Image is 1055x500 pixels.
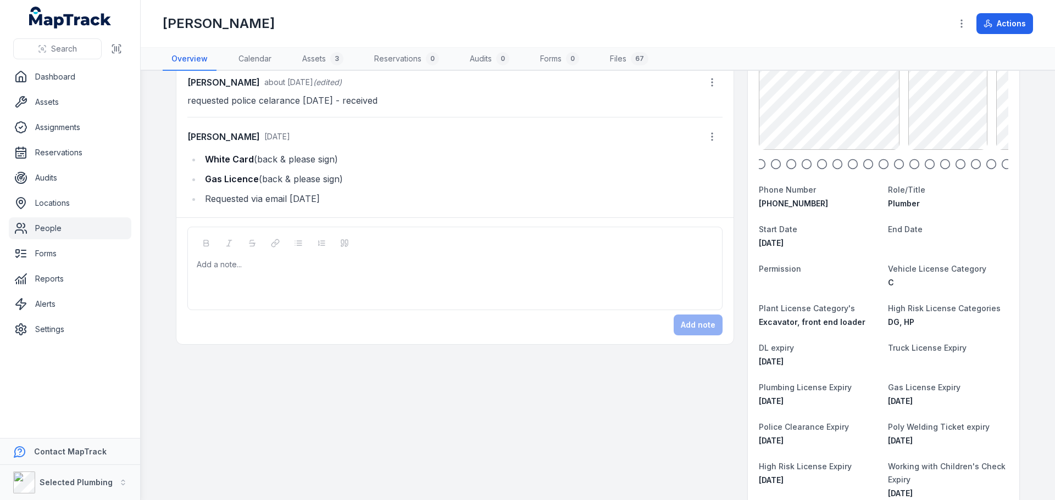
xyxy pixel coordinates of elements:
strong: Gas Licence [205,173,259,184]
a: Alerts [9,293,131,315]
span: C [888,278,894,287]
time: 1/20/2020, 12:00:00 AM [759,238,784,248]
a: Settings [9,318,131,340]
a: Reservations0 [365,48,448,71]
a: Reports [9,268,131,290]
span: Permission [759,264,801,273]
a: Audits [9,167,131,189]
strong: Contact MapTrack [34,447,107,456]
span: Poly Welding Ticket expiry [888,422,990,431]
li: (back & please sign) [202,151,723,167]
time: 8/13/2026, 12:00:00 AM [888,436,913,445]
span: [DATE] [888,488,913,498]
time: 2/6/2030, 12:00:00 AM [888,396,913,406]
span: Plant License Category's [759,304,855,313]
div: 3 [330,52,343,65]
a: MapTrack [29,7,112,29]
span: Phone Number [759,185,816,194]
span: DL expiry [759,343,794,352]
span: Plumbing License Expiry [759,383,852,392]
time: 2/6/2026, 12:00:00 AM [759,396,784,406]
span: Plumber [888,199,920,208]
span: Start Date [759,224,797,234]
h1: [PERSON_NAME] [163,15,275,32]
time: 8/21/2025, 9:22:51 AM [264,132,290,141]
span: High Risk License Categories [888,304,1001,313]
p: requested police celarance [DATE] - received [187,93,723,108]
div: 0 [426,52,439,65]
a: Assets3 [293,48,352,71]
span: Gas License Expiry [888,383,960,392]
span: [DATE] [888,436,913,445]
span: [DATE] [759,475,784,485]
time: 3/16/2027, 12:00:00 AM [759,475,784,485]
li: Requested via email [DATE] [202,191,723,206]
li: (back & please sign) [202,171,723,187]
time: 7/14/2025, 9:52:54 AM [264,77,313,87]
span: End Date [888,224,923,234]
time: 7/15/2027, 12:00:00 AM [759,436,784,445]
span: DG, HP [888,317,914,327]
a: Files67 [601,48,657,71]
span: Police Clearance Expiry [759,422,849,431]
span: (edited) [313,77,342,87]
a: Assignments [9,116,131,138]
a: Forms [9,243,131,265]
span: Role/Title [888,185,925,194]
span: Search [51,43,77,54]
strong: Selected Plumbing [40,477,113,487]
span: Truck License Expiry [888,343,967,352]
a: Forms0 [531,48,588,71]
a: People [9,217,131,239]
a: Overview [163,48,216,71]
span: about [DATE] [264,77,313,87]
a: Assets [9,91,131,113]
span: High Risk License Expiry [759,462,852,471]
a: Locations [9,192,131,214]
time: 5/25/2026, 12:00:00 AM [888,488,913,498]
button: Search [13,38,102,59]
a: Dashboard [9,66,131,88]
span: Excavator, front end loader [759,317,865,327]
a: Audits0 [461,48,518,71]
button: Actions [976,13,1033,34]
a: Calendar [230,48,280,71]
span: [DATE] [264,132,290,141]
a: Reservations [9,142,131,164]
strong: [PERSON_NAME] [187,130,260,143]
span: [PHONE_NUMBER] [759,199,828,208]
strong: [PERSON_NAME] [187,76,260,89]
span: [DATE] [759,357,784,366]
div: 0 [496,52,509,65]
div: 0 [566,52,579,65]
time: 8/10/2026, 12:00:00 AM [759,357,784,366]
span: Working with Children's Check Expiry [888,462,1006,484]
span: [DATE] [759,396,784,406]
span: [DATE] [759,436,784,445]
span: [DATE] [888,396,913,406]
strong: White Card [205,154,254,165]
span: [DATE] [759,238,784,248]
div: 67 [631,52,648,65]
span: Vehicle License Category [888,264,986,273]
